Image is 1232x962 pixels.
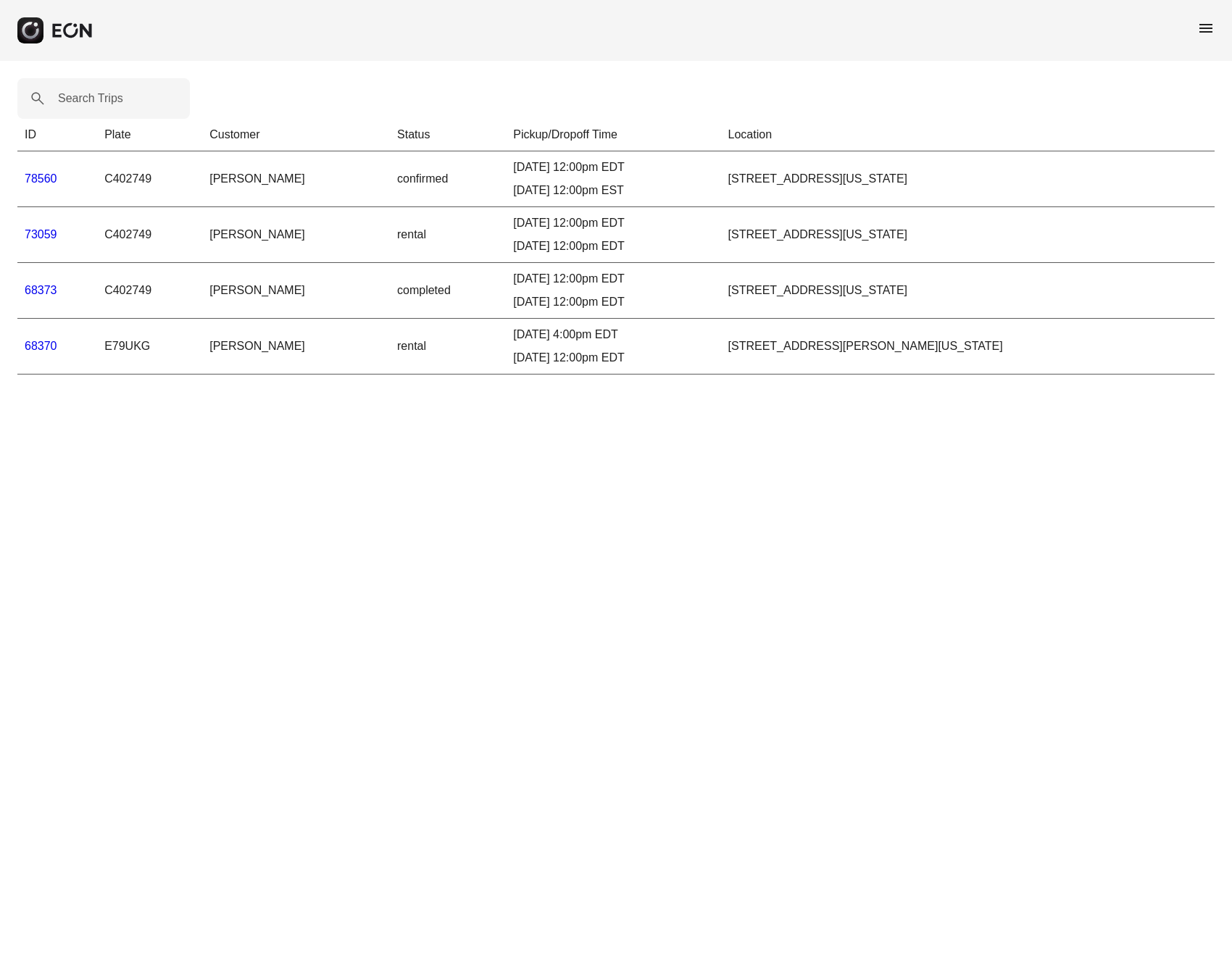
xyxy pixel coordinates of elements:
div: [DATE] 4:00pm EDT [513,326,713,343]
td: rental [390,319,506,375]
td: C402749 [97,151,202,207]
td: [PERSON_NAME] [202,207,390,263]
td: [STREET_ADDRESS][PERSON_NAME][US_STATE] [721,319,1215,375]
div: [DATE] 12:00pm EDT [513,293,713,311]
td: rental [390,207,506,263]
th: Customer [202,119,390,151]
span: menu [1197,20,1215,37]
a: 68370 [25,340,57,352]
td: E79UKG [97,319,202,375]
td: [PERSON_NAME] [202,263,390,319]
td: [STREET_ADDRESS][US_STATE] [721,263,1215,319]
a: 78560 [25,172,57,185]
th: Status [390,119,506,151]
td: [PERSON_NAME] [202,151,390,207]
div: [DATE] 12:00pm EDT [513,270,713,288]
td: C402749 [97,207,202,263]
div: [DATE] 12:00pm EDT [513,159,713,176]
div: [DATE] 12:00pm EST [513,182,713,199]
td: confirmed [390,151,506,207]
a: 73059 [25,228,57,240]
label: Search Trips [58,90,123,107]
td: C402749 [97,263,202,319]
td: [STREET_ADDRESS][US_STATE] [721,151,1215,207]
div: [DATE] 12:00pm EDT [513,238,713,255]
td: [PERSON_NAME] [202,319,390,375]
td: [STREET_ADDRESS][US_STATE] [721,207,1215,263]
th: Pickup/Dropoff Time [506,119,720,151]
div: [DATE] 12:00pm EDT [513,349,713,367]
td: completed [390,263,506,319]
th: ID [17,119,97,151]
th: Plate [97,119,202,151]
a: 68373 [25,284,57,296]
th: Location [721,119,1215,151]
div: [DATE] 12:00pm EDT [513,214,713,232]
